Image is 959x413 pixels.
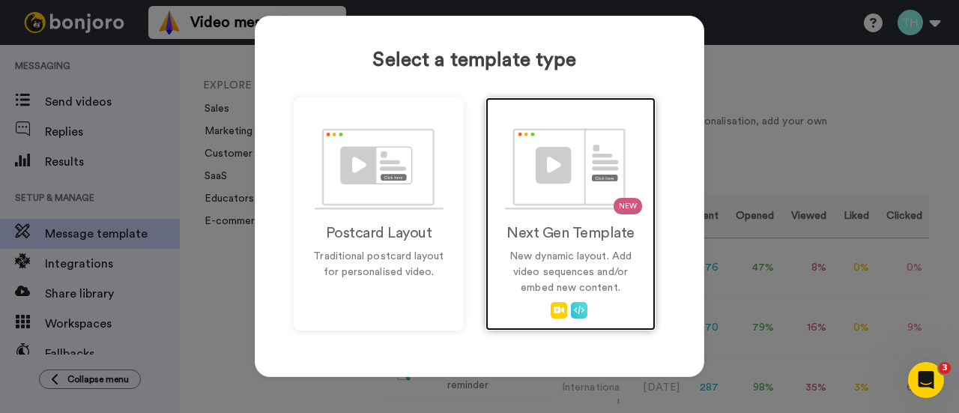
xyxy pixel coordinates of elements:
[939,362,951,374] span: 3
[294,49,656,71] h1: Select a template type
[485,97,656,331] a: NEWNext Gen TemplateNew dynamic layout. Add video sequences and/or embed new content.
[309,225,448,241] h2: Postcard Layout
[501,225,640,241] h2: Next Gen Template
[614,198,642,214] span: NEW
[551,302,567,319] img: AddVideo.svg
[309,249,448,280] p: Traditional postcard layout for personalised video.
[294,97,464,331] a: Postcard LayoutTraditional postcard layout for personalised video.
[501,249,640,296] p: New dynamic layout. Add video sequences and/or embed new content.
[908,362,944,398] iframe: Intercom live chat
[505,128,637,210] img: NextGenLayout.svg
[571,302,587,319] img: Embed.svg
[315,128,444,210] img: PostcardLayout.svg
